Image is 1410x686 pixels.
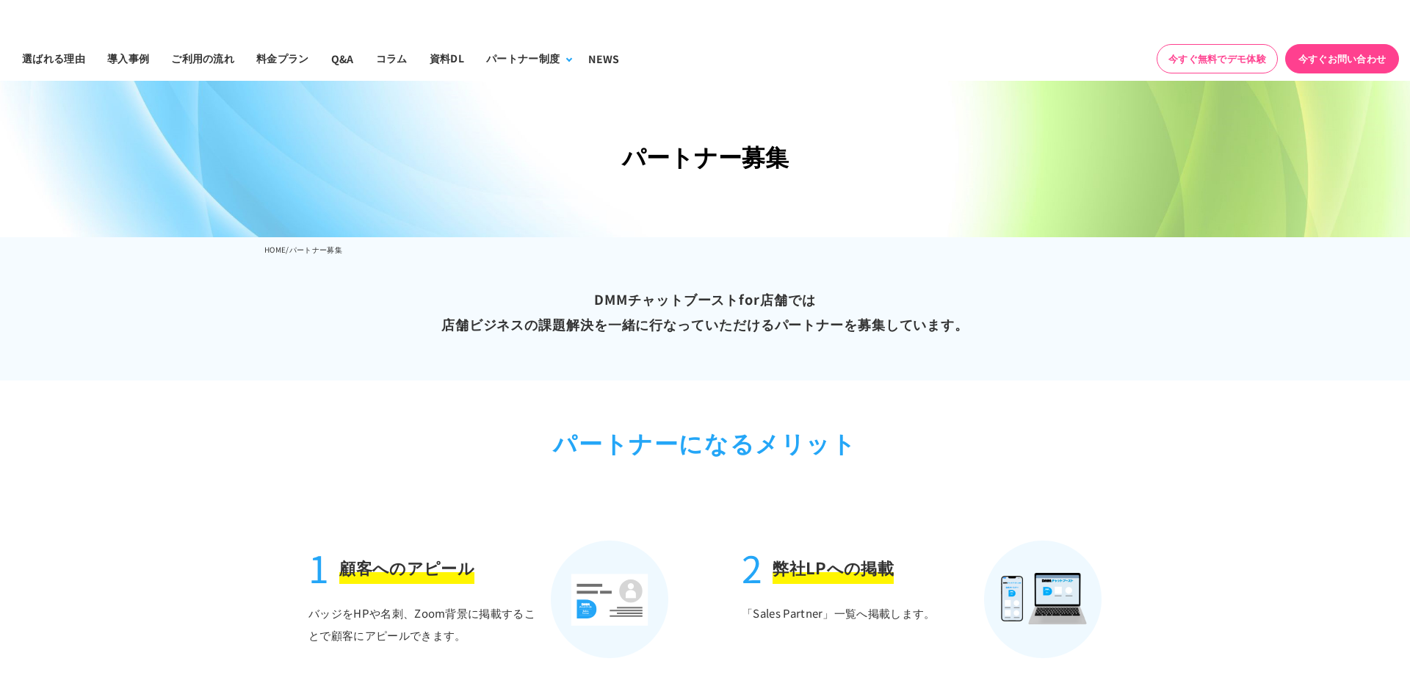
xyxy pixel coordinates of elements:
a: NEWS [577,36,630,81]
a: コラム [365,36,419,81]
a: 導入事例 [96,36,160,81]
div: パートナー制度 [486,51,560,66]
a: 料金プラン [245,36,320,81]
h1: パートナー募集 [264,139,1146,175]
p: 「Sales Partner」一覧へ掲載します。 [742,602,975,658]
p: バッジをHPや名刺、 Zoom背景に掲載することで顧客にアピールできます。 [308,602,542,658]
a: ご利用の流れ [160,36,245,81]
a: 資料DL [419,36,475,81]
span: 顧客へのアピール [339,555,474,585]
span: 弊社LPへの掲載 [773,555,894,585]
li: / [286,241,289,259]
li: パートナー募集 [289,241,342,259]
a: 今すぐお問い合わせ [1285,44,1399,73]
a: 選ばれる理由 [11,36,96,81]
h2: パートナーになるメリット [272,425,1138,460]
a: 今すぐ無料でデモ体験 [1157,44,1278,73]
a: HOME [264,244,286,255]
a: Q&A [320,36,365,81]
